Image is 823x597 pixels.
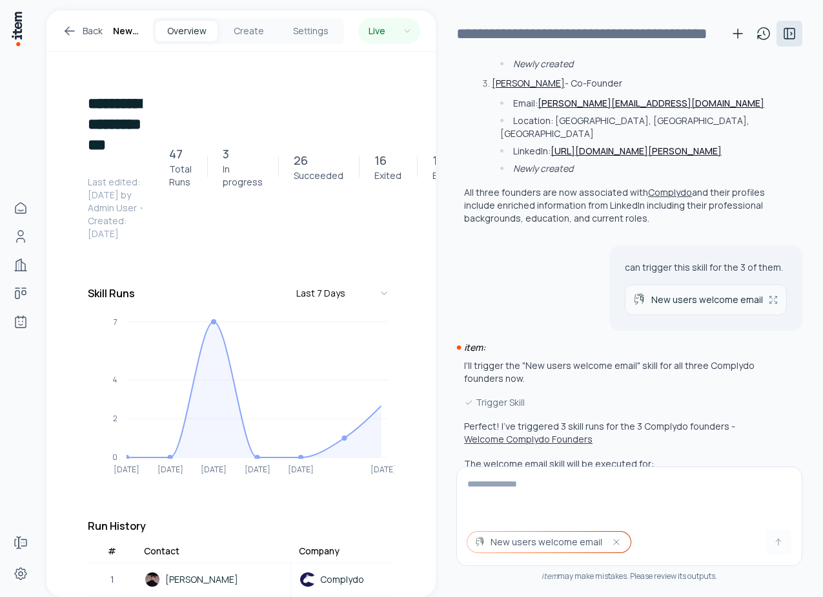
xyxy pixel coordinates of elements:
tspan: [DATE] [288,464,314,475]
tspan: [DATE] [371,464,396,475]
li: Email: [497,97,787,110]
h3: Skill Runs [88,286,135,301]
p: 1 [432,151,438,169]
p: Succeeded [294,169,343,182]
a: Contacts [8,224,34,249]
button: Last 7 Days [291,282,394,305]
button: [PERSON_NAME] [492,77,565,90]
p: Last edited: [DATE] by Admin User ・Created: [DATE] [88,176,154,240]
button: New conversation [725,21,751,47]
img: Item Brain Logo [10,10,23,47]
tspan: [DATE] [245,464,270,475]
button: Welcome Complydo Founders [464,433,593,446]
button: Create [218,21,279,41]
tspan: 7 [114,317,117,328]
span: New users welcome email [491,536,602,549]
span: 1 [110,572,114,587]
span: Complydo [320,572,364,587]
p: I'll trigger the "New users welcome email" skill for all three Complydo founders now. [464,359,787,385]
a: Matthias Schneider[PERSON_NAME] [137,564,290,595]
em: Newly created [513,58,573,70]
a: Home [8,195,34,221]
tspan: [DATE] [114,464,139,475]
p: 26 [294,151,308,169]
tspan: 2 [113,413,117,424]
tspan: [DATE] [201,464,227,475]
p: Total Runs [169,163,192,189]
button: Toggle sidebar [777,21,802,47]
p: 47 [169,145,183,163]
div: Contact [144,545,179,558]
button: Overview [156,21,218,41]
li: LinkedIn: [497,145,787,158]
p: Perfect! I've triggered 3 skill runs for the 3 Complydo founders - [464,420,735,445]
div: Trigger Skill [464,395,787,410]
a: Companies [8,252,34,278]
p: can trigger this skill for the 3 of them. [625,261,787,274]
a: New users welcome email [625,284,787,315]
div: # [108,545,116,558]
a: deals [8,280,34,306]
tspan: 0 [112,452,117,463]
p: Error [432,169,453,182]
div: Company [299,545,340,558]
img: account_manager [475,537,485,547]
h3: Run History [88,518,394,534]
a: Agents [8,309,34,335]
button: New users welcome email [467,532,631,552]
p: All three founders are now associated with and their profiles include enriched information from L... [464,186,765,224]
span: [PERSON_NAME] [165,572,238,587]
a: [PERSON_NAME][EMAIL_ADDRESS][DOMAIN_NAME] [538,97,764,109]
h1: New users welcome email [113,23,153,39]
p: The welcome email skill will be executed for: [464,457,787,470]
p: In progress [223,163,263,189]
a: Settings [8,561,34,587]
a: ComplydoComplydo [292,564,445,595]
img: Complydo [300,572,315,587]
button: Complydo [648,186,692,199]
p: 3 [223,145,229,163]
button: View history [751,21,777,47]
div: may make mistakes. Please review its outputs. [456,571,802,581]
a: Back [62,23,103,39]
li: Location: [GEOGRAPHIC_DATA], [GEOGRAPHIC_DATA], [GEOGRAPHIC_DATA] [497,114,787,140]
em: Newly created [513,162,573,174]
p: Exited [374,169,401,182]
i: item [542,571,558,581]
a: [URL][DOMAIN_NAME][PERSON_NAME] [551,145,722,157]
i: item: [464,341,485,353]
a: Forms [8,530,34,556]
img: New users welcome email [633,293,646,306]
button: Settings [279,21,341,41]
img: Matthias Schneider [145,572,160,587]
p: 16 [374,151,387,169]
tspan: [DATE] [157,464,183,475]
p: - Co-Founder [492,77,622,89]
tspan: 4 [112,374,117,385]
